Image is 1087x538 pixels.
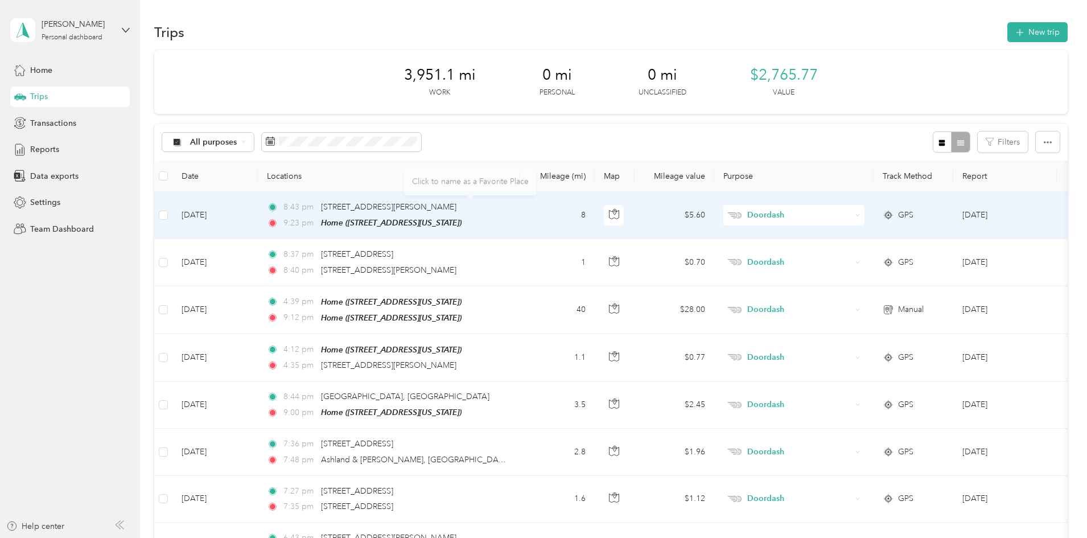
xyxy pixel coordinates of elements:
[404,66,476,84] span: 3,951.1 mi
[727,354,742,360] img: Legacy Icon [Doordash]
[321,265,456,275] span: [STREET_ADDRESS][PERSON_NAME]
[172,476,258,523] td: [DATE]
[30,91,48,102] span: Trips
[30,117,76,129] span: Transactions
[635,286,714,334] td: $28.00
[1007,22,1068,42] button: New trip
[321,202,456,212] span: [STREET_ADDRESS][PERSON_NAME]
[520,161,595,192] th: Mileage (mi)
[321,502,393,511] span: [STREET_ADDRESS]
[874,161,953,192] th: Track Method
[635,381,714,429] td: $2.45
[6,520,64,532] button: Help center
[542,66,572,84] span: 0 mi
[520,429,595,475] td: 2.8
[639,88,686,98] p: Unclassified
[727,449,742,455] img: Legacy Icon [Doordash]
[321,486,393,496] span: [STREET_ADDRESS]
[520,334,595,381] td: 1.1
[953,429,1057,475] td: Aug 2025
[635,192,714,239] td: $5.60
[773,88,794,98] p: Value
[283,454,316,466] span: 7:48 pm
[635,476,714,523] td: $1.12
[520,239,595,286] td: 1
[321,249,393,259] span: [STREET_ADDRESS]
[258,161,520,192] th: Locations
[283,500,316,513] span: 7:35 pm
[283,264,316,277] span: 8:40 pm
[747,399,851,411] span: Doordash
[30,170,79,182] span: Data exports
[190,138,237,146] span: All purposes
[727,496,742,502] img: Legacy Icon [Doordash]
[898,351,913,364] span: GPS
[283,217,316,229] span: 9:23 pm
[283,295,316,308] span: 4:39 pm
[747,256,851,269] span: Doordash
[898,399,913,411] span: GPS
[321,455,596,465] span: Ashland & [PERSON_NAME], [GEOGRAPHIC_DATA], [GEOGRAPHIC_DATA]
[747,351,851,364] span: Doordash
[595,161,635,192] th: Map
[635,161,714,192] th: Mileage value
[953,286,1057,334] td: Aug 2025
[648,66,677,84] span: 0 mi
[714,161,874,192] th: Purpose
[898,256,913,269] span: GPS
[898,446,913,458] span: GPS
[283,359,316,372] span: 4:35 pm
[283,311,316,324] span: 9:12 pm
[540,88,575,98] p: Personal
[321,218,462,227] span: Home ([STREET_ADDRESS][US_STATE])
[953,381,1057,429] td: Aug 2025
[321,297,462,306] span: Home ([STREET_ADDRESS][US_STATE])
[953,476,1057,523] td: Aug 2025
[727,259,742,265] img: Legacy Icon [Doordash]
[750,66,818,84] span: $2,765.77
[321,360,456,370] span: [STREET_ADDRESS][PERSON_NAME]
[30,64,52,76] span: Home
[747,209,851,221] span: Doordash
[283,438,316,450] span: 7:36 pm
[635,334,714,381] td: $0.77
[30,196,60,208] span: Settings
[172,161,258,192] th: Date
[520,476,595,523] td: 1.6
[30,223,94,235] span: Team Dashboard
[953,192,1057,239] td: Aug 2025
[42,34,102,41] div: Personal dashboard
[953,239,1057,286] td: Aug 2025
[172,334,258,381] td: [DATE]
[283,406,316,419] span: 9:00 pm
[42,18,113,30] div: [PERSON_NAME]
[747,446,851,458] span: Doordash
[429,88,450,98] p: Work
[635,239,714,286] td: $0.70
[283,485,316,498] span: 7:27 pm
[321,392,489,401] span: [GEOGRAPHIC_DATA], [GEOGRAPHIC_DATA]
[172,429,258,475] td: [DATE]
[898,492,913,505] span: GPS
[520,192,595,239] td: 8
[898,303,924,316] span: Manual
[321,345,462,354] span: Home ([STREET_ADDRESS][US_STATE])
[283,391,316,403] span: 8:44 pm
[283,248,316,261] span: 8:37 pm
[172,286,258,334] td: [DATE]
[978,132,1028,153] button: Filters
[747,303,851,316] span: Doordash
[727,307,742,313] img: Legacy Icon [Doordash]
[727,212,742,219] img: Legacy Icon [Doordash]
[953,334,1057,381] td: Aug 2025
[404,167,537,195] div: Click to name as a Favorite Place
[154,26,184,38] h1: Trips
[283,343,316,356] span: 4:12 pm
[321,439,393,449] span: [STREET_ADDRESS]
[283,201,316,213] span: 8:43 pm
[520,286,595,334] td: 40
[953,161,1057,192] th: Report
[635,429,714,475] td: $1.96
[321,408,462,417] span: Home ([STREET_ADDRESS][US_STATE])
